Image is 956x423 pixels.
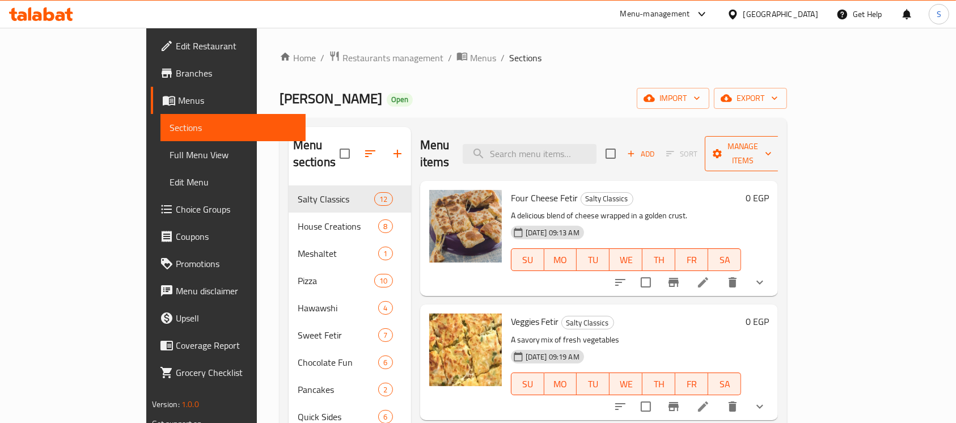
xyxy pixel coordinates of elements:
[176,366,297,379] span: Grocery Checklist
[549,376,573,392] span: MO
[298,356,379,369] div: Chocolate Fun
[298,274,375,287] span: Pizza
[178,94,297,107] span: Menus
[176,311,297,325] span: Upsell
[298,247,379,260] span: Meshaltet
[289,349,411,376] div: Chocolate Fun6
[176,66,297,80] span: Branches
[379,330,392,341] span: 7
[379,303,392,314] span: 4
[581,192,633,205] span: Salty Classics
[680,376,704,392] span: FR
[293,137,340,171] h2: Menu sections
[637,88,709,109] button: import
[378,383,392,396] div: items
[298,328,379,342] span: Sweet Fetir
[160,141,306,168] a: Full Menu View
[746,314,769,329] h6: 0 EGP
[151,332,306,359] a: Coverage Report
[509,51,542,65] span: Sections
[289,294,411,322] div: Hawawshi4
[516,376,540,392] span: SU
[429,314,502,386] img: Veggies Fetir
[562,316,614,329] span: Salty Classics
[680,252,704,268] span: FR
[642,373,675,395] button: TH
[719,393,746,420] button: delete
[379,384,392,395] span: 2
[642,248,675,271] button: TH
[607,393,634,420] button: sort-choices
[378,356,392,369] div: items
[379,357,392,368] span: 6
[375,194,392,205] span: 12
[746,190,769,206] h6: 0 EGP
[378,247,392,260] div: items
[456,50,496,65] a: Menus
[298,219,379,233] span: House Creations
[521,352,584,362] span: [DATE] 09:19 AM
[713,376,737,392] span: SA
[561,316,614,329] div: Salty Classics
[289,376,411,403] div: Pancakes2
[470,51,496,65] span: Menus
[151,87,306,114] a: Menus
[176,284,297,298] span: Menu disclaimer
[544,373,577,395] button: MO
[151,359,306,386] a: Grocery Checklist
[753,276,767,289] svg: Show Choices
[577,248,610,271] button: TU
[696,276,710,289] a: Edit menu item
[610,373,642,395] button: WE
[659,145,705,163] span: Select section first
[511,313,559,330] span: Veggies Fetir
[713,252,737,268] span: SA
[176,339,297,352] span: Coverage Report
[379,221,392,232] span: 8
[614,252,638,268] span: WE
[374,192,392,206] div: items
[705,136,781,171] button: Manage items
[719,269,746,296] button: delete
[374,274,392,287] div: items
[581,252,605,268] span: TU
[696,400,710,413] a: Edit menu item
[511,248,544,271] button: SU
[151,277,306,304] a: Menu disclaimer
[599,142,623,166] span: Select section
[298,301,379,315] span: Hawawshi
[511,373,544,395] button: SU
[634,395,658,418] span: Select to update
[577,373,610,395] button: TU
[289,267,411,294] div: Pizza10
[675,248,708,271] button: FR
[448,51,452,65] li: /
[151,32,306,60] a: Edit Restaurant
[607,269,634,296] button: sort-choices
[160,168,306,196] a: Edit Menu
[623,145,659,163] span: Add item
[714,139,772,168] span: Manage items
[549,252,573,268] span: MO
[151,60,306,87] a: Branches
[634,270,658,294] span: Select to update
[333,142,357,166] span: Select all sections
[521,227,584,238] span: [DATE] 09:13 AM
[660,393,687,420] button: Branch-specific-item
[320,51,324,65] li: /
[378,328,392,342] div: items
[544,248,577,271] button: MO
[151,196,306,223] a: Choice Groups
[937,8,941,20] span: S
[646,91,700,105] span: import
[387,95,413,104] span: Open
[753,400,767,413] svg: Show Choices
[298,192,375,206] span: Salty Classics
[378,301,392,315] div: items
[357,140,384,167] span: Sort sections
[379,248,392,259] span: 1
[298,383,379,396] div: Pancakes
